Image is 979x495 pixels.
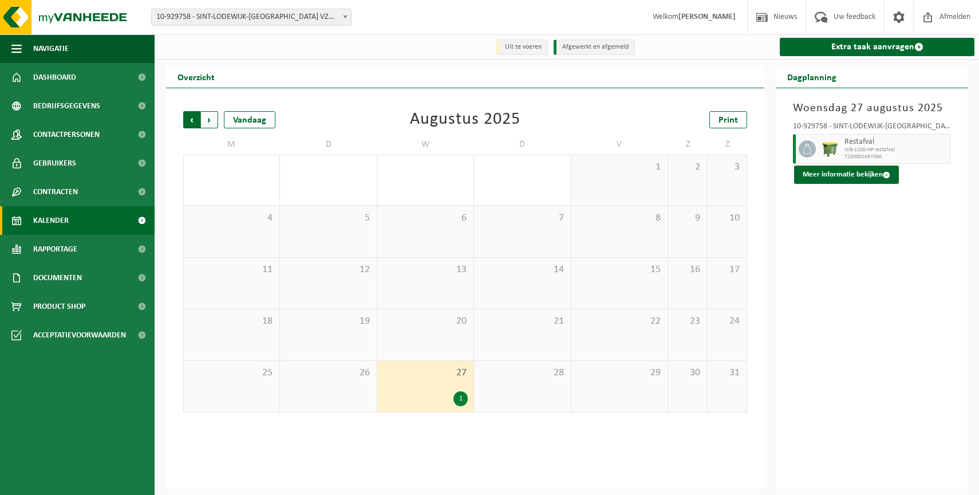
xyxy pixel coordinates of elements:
[844,147,947,154] span: WB-1100-HP restafval
[33,292,85,321] span: Product Shop
[674,315,701,328] span: 23
[383,264,468,276] span: 13
[577,367,662,379] span: 29
[674,264,701,276] span: 16
[33,63,76,92] span: Dashboard
[453,391,468,406] div: 1
[286,212,370,225] span: 5
[190,264,274,276] span: 11
[708,134,747,155] td: Z
[183,111,200,128] span: Vorige
[480,264,564,276] span: 14
[190,212,274,225] span: 4
[480,315,564,328] span: 21
[183,134,280,155] td: M
[674,367,701,379] span: 30
[166,65,226,88] h2: Overzicht
[713,367,741,379] span: 31
[383,367,468,379] span: 27
[33,235,77,264] span: Rapportage
[577,161,662,174] span: 1
[33,34,69,63] span: Navigatie
[844,137,947,147] span: Restafval
[713,161,741,174] span: 3
[793,123,950,134] div: 10-929758 - SINT-LODEWIJK-[GEOGRAPHIC_DATA] VZW - [GEOGRAPHIC_DATA]
[577,264,662,276] span: 15
[713,315,741,328] span: 24
[383,212,468,225] span: 6
[33,321,126,349] span: Acceptatievoorwaarden
[577,212,662,225] span: 8
[377,134,474,155] td: W
[224,111,275,128] div: Vandaag
[577,315,662,328] span: 22
[719,116,738,125] span: Print
[822,140,839,158] img: WB-1100-HPE-GN-50
[286,264,370,276] span: 12
[674,161,701,174] span: 2
[33,264,82,292] span: Documenten
[713,212,741,225] span: 10
[190,367,274,379] span: 25
[776,65,848,88] h2: Dagplanning
[33,149,76,178] span: Gebruikers
[286,315,370,328] span: 19
[709,111,747,128] a: Print
[674,212,701,225] span: 9
[152,9,351,25] span: 10-929758 - SINT-LODEWIJK-BRUGGE VZW - SINT-MICHIELS
[33,120,100,149] span: Contactpersonen
[33,92,100,120] span: Bedrijfsgegevens
[780,38,974,56] a: Extra taak aanvragen
[286,367,370,379] span: 26
[678,13,736,21] strong: [PERSON_NAME]
[480,212,564,225] span: 7
[480,367,564,379] span: 28
[410,111,520,128] div: Augustus 2025
[280,134,377,155] td: D
[190,315,274,328] span: 18
[554,40,635,55] li: Afgewerkt en afgemeld
[793,100,950,117] h3: Woensdag 27 augustus 2025
[33,178,78,206] span: Contracten
[496,40,548,55] li: Uit te voeren
[474,134,571,155] td: D
[383,315,468,328] span: 20
[201,111,218,128] span: Volgende
[713,264,741,276] span: 17
[668,134,708,155] td: Z
[33,206,69,235] span: Kalender
[571,134,668,155] td: V
[844,154,947,160] span: T250001697096
[151,9,352,26] span: 10-929758 - SINT-LODEWIJK-BRUGGE VZW - SINT-MICHIELS
[794,166,899,184] button: Meer informatie bekijken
